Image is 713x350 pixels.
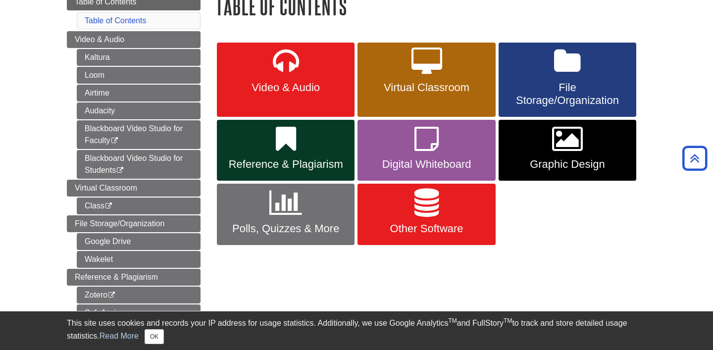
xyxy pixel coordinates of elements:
[357,184,495,245] a: Other Software
[75,219,164,228] span: File Storage/Organization
[67,31,201,48] a: Video & Audio
[77,233,201,250] a: Google Drive
[116,167,124,174] i: This link opens in a new window
[107,292,116,299] i: This link opens in a new window
[365,81,488,94] span: Virtual Classroom
[357,120,495,181] a: Digital Whiteboard
[504,317,512,324] sup: TM
[75,184,137,192] span: Virtual Classroom
[217,43,355,117] a: Video & Audio
[499,120,636,181] a: Graphic Design
[77,198,201,214] a: Class
[217,184,355,245] a: Polls, Quizzes & More
[77,49,201,66] a: Kaltura
[224,158,347,171] span: Reference & Plagiarism
[77,67,201,84] a: Loom
[67,180,201,197] a: Virtual Classroom
[145,329,164,344] button: Close
[110,138,119,144] i: This link opens in a new window
[506,158,629,171] span: Graphic Design
[365,158,488,171] span: Digital Whiteboard
[75,273,158,281] span: Reference & Plagiarism
[77,287,201,303] a: Zotero
[67,269,201,286] a: Reference & Plagiarism
[224,222,347,235] span: Polls, Quizzes & More
[77,304,201,321] a: SafeAssign
[67,317,646,344] div: This site uses cookies and records your IP address for usage statistics. Additionally, we use Goo...
[77,150,201,179] a: Blackboard Video Studio for Students
[77,102,201,119] a: Audacity
[100,332,139,340] a: Read More
[77,85,201,101] a: Airtime
[75,35,124,44] span: Video & Audio
[357,43,495,117] a: Virtual Classroom
[85,16,147,25] a: Table of Contents
[506,81,629,107] span: File Storage/Organization
[67,215,201,232] a: File Storage/Organization
[448,317,457,324] sup: TM
[77,251,201,268] a: Wakelet
[224,81,347,94] span: Video & Audio
[77,120,201,149] a: Blackboard Video Studio for Faculty
[104,203,113,209] i: This link opens in a new window
[499,43,636,117] a: File Storage/Organization
[365,222,488,235] span: Other Software
[217,120,355,181] a: Reference & Plagiarism
[679,151,711,165] a: Back to Top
